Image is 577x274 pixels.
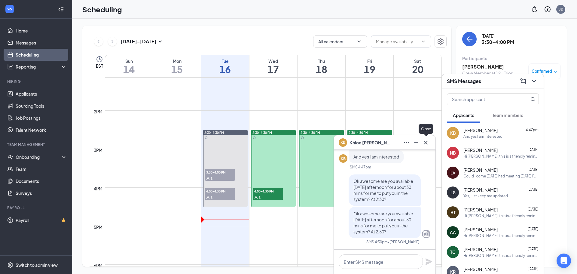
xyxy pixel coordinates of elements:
h3: [DATE] - [DATE] [121,38,157,45]
a: Team [16,163,67,175]
a: September 17, 2025 [249,55,297,77]
svg: Settings [437,38,444,45]
a: Settings [435,35,447,48]
div: BT [450,209,456,215]
div: SB [558,7,563,12]
button: back-button [462,32,477,46]
h1: 16 [201,64,249,74]
span: 1 [211,176,212,180]
div: Hi [PERSON_NAME], this is a friendly reminder. Your meeting with [PERSON_NAME]'s for Crew Member ... [463,213,539,218]
div: TC [450,249,456,255]
svg: User [206,177,210,180]
input: Manage availability [376,38,419,45]
div: And yes I am interested [463,134,502,139]
span: down [554,70,558,74]
span: [PERSON_NAME] [463,127,498,133]
svg: Minimize [413,139,420,146]
span: EST [96,63,103,69]
a: Job Postings [16,112,67,124]
span: [DATE] [527,187,539,192]
svg: UserCheck [7,154,13,160]
span: [DATE] [527,227,539,231]
h1: 15 [153,64,201,74]
div: Team Management [7,142,66,147]
svg: ChevronDown [530,78,538,85]
svg: MagnifyingGlass [530,97,535,102]
div: Hi [PERSON_NAME], this is a friendly reminder. Please select a meeting time slot for your Crew Me... [463,253,539,258]
span: [PERSON_NAME] [463,167,498,173]
a: Scheduling [16,49,67,61]
button: Ellipses [402,138,411,147]
div: [DATE] [481,33,514,39]
div: Onboarding [16,154,62,160]
button: Minimize [411,138,421,147]
h3: [PERSON_NAME] [462,63,513,70]
h1: 18 [298,64,345,74]
div: SMS 4:50pm [366,239,388,245]
svg: SmallChevronDown [157,38,164,45]
div: NB [450,150,456,156]
div: Reporting [16,64,67,70]
h3: 3:30-4:00 PM [481,39,514,45]
div: Could I come [DATE] had meeting [DATE] I'm sorry [463,174,539,179]
span: [PERSON_NAME] [463,226,498,232]
svg: WorkstreamLogo [7,6,13,12]
div: Close [419,124,433,134]
span: Confirmed [532,68,552,74]
button: Cross [421,138,431,147]
h1: 19 [346,64,393,74]
span: [DATE] [527,247,539,251]
span: Ok awesome are you available [DATE] afternoon for about 30 mins for me to put you in the system? ... [353,211,413,234]
input: Search applicant [447,94,518,105]
a: Documents [16,175,67,187]
span: 4:47pm [526,128,539,132]
span: [DATE] [527,167,539,172]
button: Plane [425,258,432,265]
div: 6pm [93,262,104,269]
span: [DATE] [527,266,539,271]
a: September 14, 2025 [105,55,153,77]
div: LV [450,170,456,176]
h1: 14 [105,64,153,74]
span: Khloe [PERSON_NAME] [350,139,392,146]
div: LS [450,189,456,195]
a: September 18, 2025 [298,55,345,77]
span: 2:30-4:30 PM [301,131,320,135]
div: Wed [249,58,297,64]
div: Fri [346,58,393,64]
div: Participants [462,55,561,61]
svg: Analysis [7,64,13,70]
h1: 20 [394,64,441,74]
svg: ChevronRight [109,38,115,45]
h1: 17 [249,64,297,74]
button: ComposeMessage [518,76,528,86]
span: 1 [259,195,261,199]
svg: Company [423,230,430,238]
svg: Clock [96,56,103,63]
span: 4:00-4:30 PM [253,188,283,194]
button: ChevronLeft [94,37,103,46]
span: [PERSON_NAME] [463,266,498,272]
svg: Notifications [531,6,538,13]
a: September 20, 2025 [394,55,441,77]
div: 4pm [93,185,104,192]
span: Team members [492,112,523,118]
div: Crew Member at 12 - Trion [462,70,513,76]
button: ChevronDown [529,76,539,86]
span: • [PERSON_NAME] [388,239,420,245]
div: Mon [153,58,201,64]
a: Surveys [16,187,67,199]
span: 2:30-4:30 PM [252,131,272,135]
span: And yes I am interested [353,154,399,159]
a: Applicants [16,88,67,100]
svg: Ellipses [403,139,410,146]
button: All calendarsChevronDown [313,35,367,48]
div: KB [450,130,456,136]
svg: QuestionInfo [544,6,551,13]
div: Hi [PERSON_NAME], this is a friendly reminder. Your meeting with [PERSON_NAME]'s for Crew Member ... [463,233,539,238]
span: 2:30-4:30 PM [204,131,224,135]
a: PayrollCrown [16,214,67,226]
svg: ChevronLeft [96,38,102,45]
div: AA [450,229,456,235]
span: [PERSON_NAME] [463,207,498,213]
